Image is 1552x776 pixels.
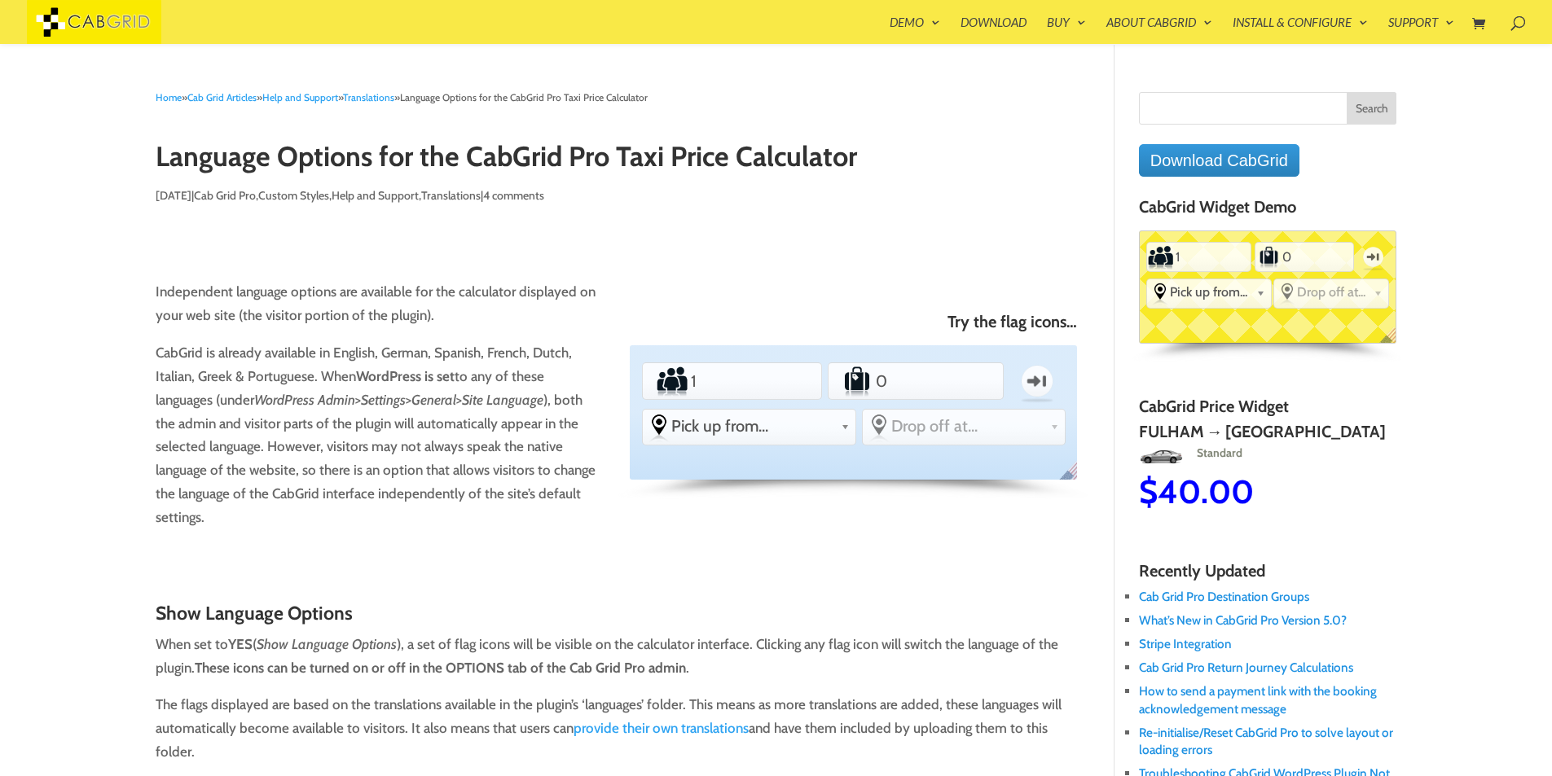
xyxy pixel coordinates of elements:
[228,636,253,652] strong: YES
[1139,144,1299,177] a: Download CabGrid
[156,184,1078,220] p: | , , , |
[156,633,1078,694] p: When set to ( ), a set of flag icons will be visible on the calculator interface. Clicking any fl...
[1174,244,1224,270] input: Number of Passengers
[1011,357,1063,405] label: One-way
[863,410,1065,442] div: Select the place the destination address is within
[830,365,873,397] label: Number of Suitcases
[343,91,394,103] a: Translations
[187,91,257,103] a: Cab Grid Articles
[1233,16,1368,44] a: Install & Configure
[1147,279,1271,305] div: Select the place the starting address falls within
[1139,589,1309,604] a: Cab Grid Pro Destination Groups
[1297,284,1368,300] span: Drop off at...
[688,365,776,397] input: Number of Passengers
[254,392,355,408] em: WordPress Admin
[644,365,688,397] label: Number of Passengers
[1388,16,1454,44] a: Support
[361,392,406,408] em: Settings
[156,341,603,529] p: CabGrid is already available in English, German, Spanish, French, Dutch, Italian, Greek & Portugu...
[1281,244,1329,270] input: Number of Suitcases
[671,416,834,436] span: Pick up from...
[194,188,256,203] a: Cab Grid Pro
[1274,279,1389,305] div: Select the place the destination address is within
[1139,198,1397,224] h4: CabGrid Widget Demo
[356,368,455,384] strong: WordPress is set
[1106,16,1212,44] a: About CabGrid
[1139,636,1232,651] a: Stripe Integration
[890,16,940,44] a: Demo
[1139,683,1377,716] a: How to send a payment link with the booking acknowledgement message
[1347,92,1397,125] input: Search
[1055,460,1088,494] span: English
[643,410,855,442] div: Select the place the starting address falls within
[258,188,329,203] a: Custom Styles
[1137,471,1156,511] span: $
[262,91,338,103] a: Help and Support
[1139,562,1397,588] h4: Recently Updated
[411,392,456,408] em: General
[1396,488,1414,528] span: $
[1139,660,1353,675] a: Cab Grid Pro Return Journey Calculations
[195,660,686,676] strong: These icons can be turned on or off in the OPTIONS tab of the Cab Grid Pro admin
[891,416,1044,436] span: Drop off at...
[156,91,648,103] span: » » » »
[156,603,1078,632] h2: Show Language Options
[1257,244,1281,270] label: Number of Suitcases
[1137,423,1396,440] h2: Fulham → [GEOGRAPHIC_DATA]
[1170,284,1250,300] span: Pick up from...
[1374,325,1408,359] span: English
[156,280,603,341] p: Independent language options are available for the calculator displayed on your web site (the vis...
[873,365,959,397] input: Number of Suitcases
[1185,445,1242,460] span: Standard
[1137,444,1182,470] img: Standard
[1156,471,1252,511] span: 40.00
[630,313,1077,339] h3: Try the flag icons…
[1047,16,1086,44] a: Buy
[1148,244,1173,270] label: Number of Passengers
[156,91,182,103] a: Home
[1139,397,1397,423] h4: CabGrid Price Widget
[1139,725,1393,757] a: Re-initialise/Reset CabGrid Pro to solve layout or loading errors
[574,720,749,736] a: provide their own translations
[483,188,544,203] a: 4 comments
[1396,460,1450,486] img: Minibus
[257,636,397,652] em: Show Language Options
[421,188,481,203] a: Translations
[462,392,543,408] em: Site Language
[156,188,191,203] span: [DATE]
[961,16,1027,44] a: Download
[27,11,161,28] a: CabGrid Taxi Plugin
[1137,423,1396,508] a: Fulham → [GEOGRAPHIC_DATA]StandardStandard$40.00
[400,91,648,103] span: Language Options for the CabGrid Pro Taxi Price Calculator
[1139,612,1347,628] a: What’s New in CabGrid Pro Version 5.0?
[1358,238,1388,276] label: One-way
[156,142,1078,180] h1: Language Options for the CabGrid Pro Taxi Price Calculator
[332,188,419,203] a: Help and Support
